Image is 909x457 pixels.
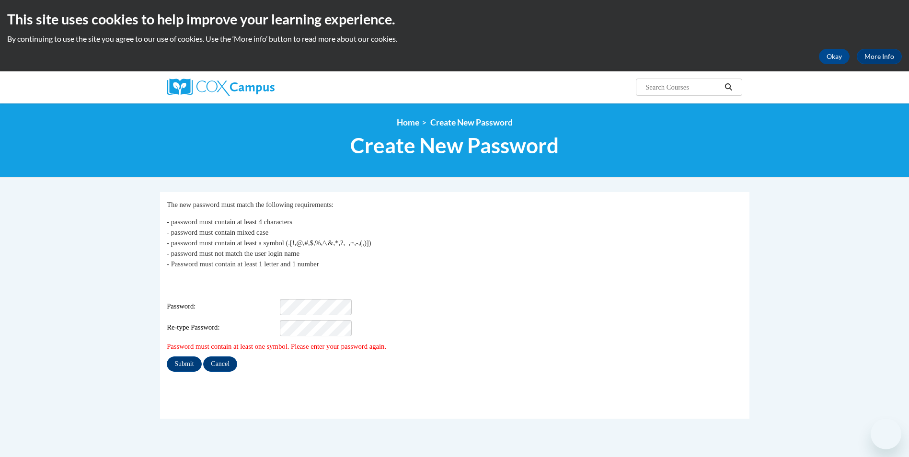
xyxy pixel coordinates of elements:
[871,419,901,449] iframe: Button to launch messaging window
[430,117,513,127] span: Create New Password
[167,322,278,333] span: Re-type Password:
[203,356,237,372] input: Cancel
[857,49,902,64] a: More Info
[7,34,902,44] p: By continuing to use the site you agree to our use of cookies. Use the ‘More info’ button to read...
[397,117,419,127] a: Home
[167,343,386,350] span: Password must contain at least one symbol. Please enter your password again.
[7,10,902,29] h2: This site uses cookies to help improve your learning experience.
[350,133,559,158] span: Create New Password
[819,49,850,64] button: Okay
[167,201,334,208] span: The new password must match the following requirements:
[721,81,736,93] button: Search
[167,218,371,268] span: - password must contain at least 4 characters - password must contain mixed case - password must ...
[644,81,721,93] input: Search Courses
[167,301,278,312] span: Password:
[167,79,275,96] img: Cox Campus
[167,79,349,96] a: Cox Campus
[167,356,201,372] input: Submit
